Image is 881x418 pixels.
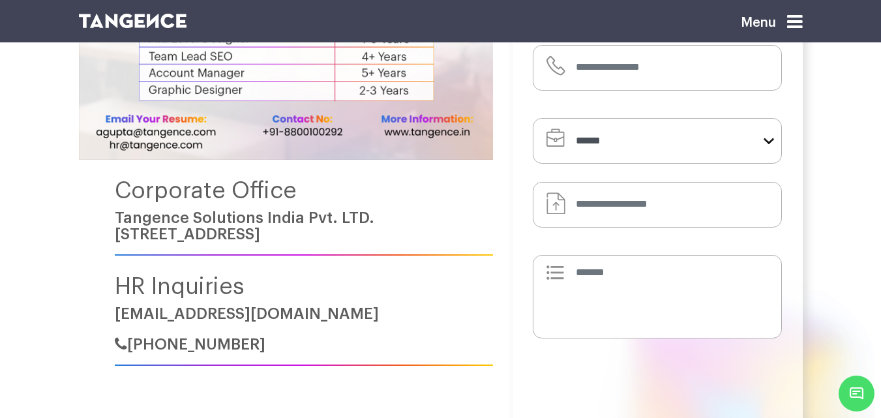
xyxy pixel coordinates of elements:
[115,274,493,299] h4: HR Inquiries
[115,337,265,352] a: [PHONE_NUMBER]
[115,211,374,242] a: Tangence Solutions India Pvt. LTD.[STREET_ADDRESS]
[79,14,187,28] img: logo SVG
[558,357,756,408] iframe: reCAPTCHA
[533,118,781,164] select: form-select-lg example
[115,306,379,321] a: [EMAIL_ADDRESS][DOMAIN_NAME]
[127,337,265,352] span: [PHONE_NUMBER]
[115,178,493,203] h4: Corporate Office
[839,376,874,411] span: Chat Widget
